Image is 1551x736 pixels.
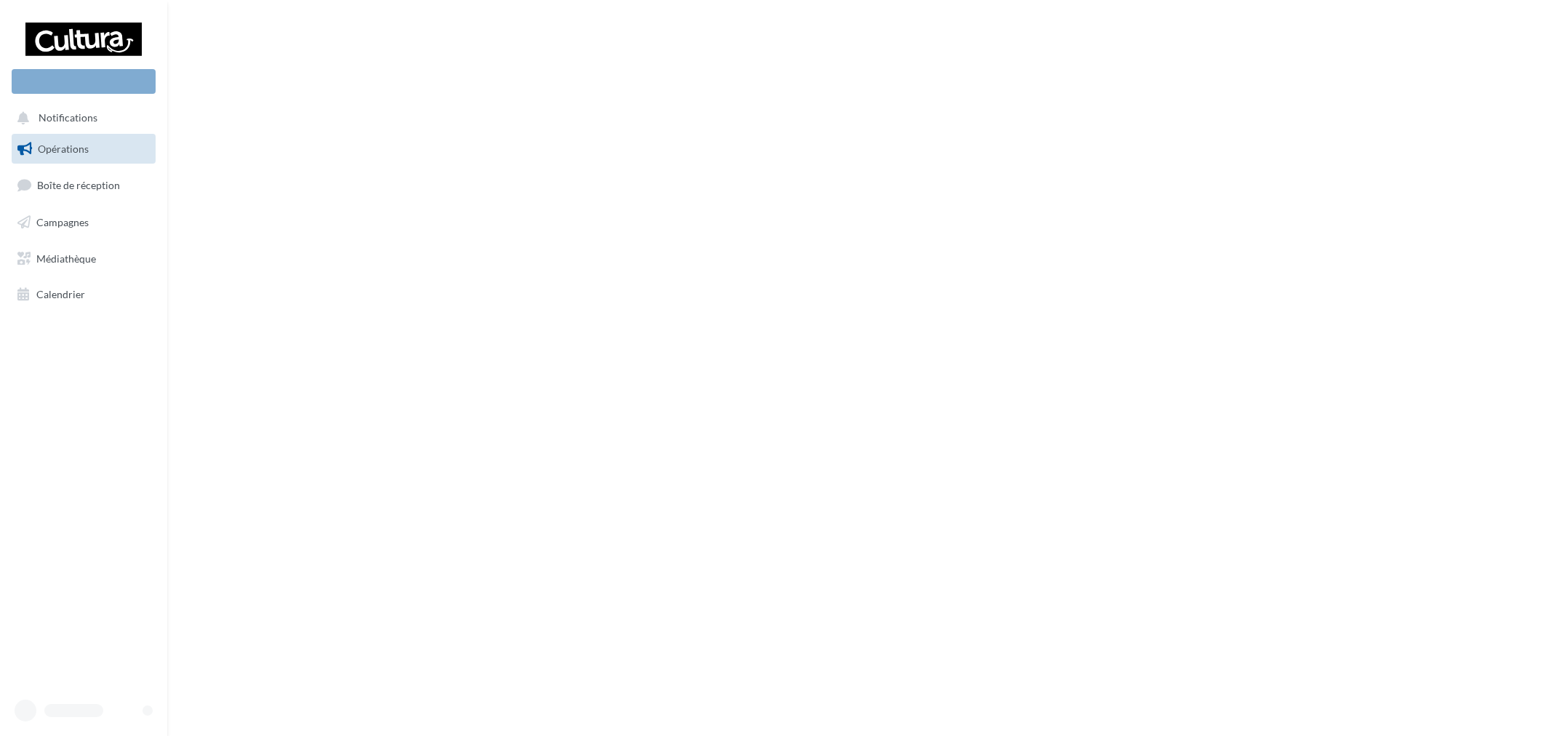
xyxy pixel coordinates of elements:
span: Boîte de réception [37,179,120,191]
span: Médiathèque [36,252,96,264]
span: Opérations [38,143,89,155]
a: Boîte de réception [9,169,159,201]
a: Opérations [9,134,159,164]
a: Médiathèque [9,244,159,274]
div: Nouvelle campagne [12,69,156,94]
span: Notifications [39,112,97,124]
span: Campagnes [36,216,89,228]
span: Calendrier [36,288,85,300]
a: Calendrier [9,279,159,310]
a: Campagnes [9,207,159,238]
